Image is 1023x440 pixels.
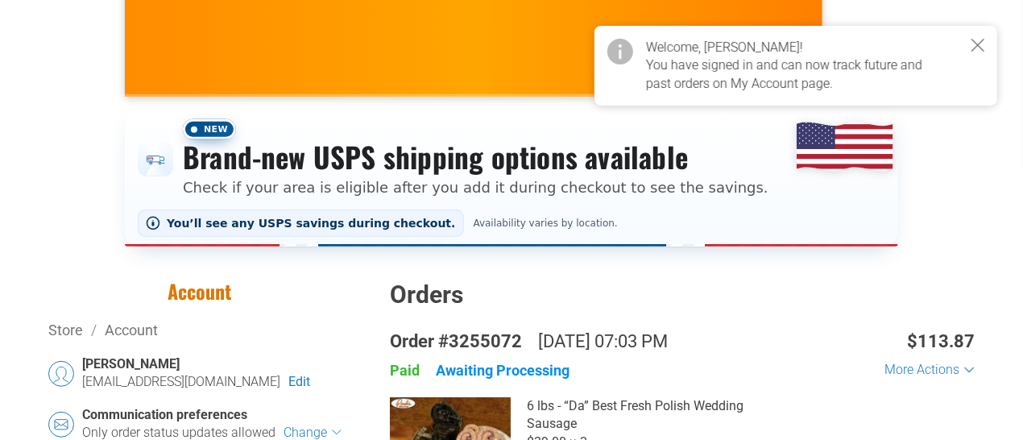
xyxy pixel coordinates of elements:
div: Order #3255072 [390,330,522,354]
div: [DATE] 07:03 PM [538,330,668,354]
a: Edit [288,373,310,391]
span: New [183,119,236,139]
div: [EMAIL_ADDRESS][DOMAIN_NAME] [82,373,280,391]
p: Check if your area is eligible after you add it during checkout to see the savings. [183,176,768,198]
div: Awaiting Processing [436,361,569,380]
div: [PERSON_NAME] [82,356,351,373]
div: More Actions [885,362,965,377]
div: Shipping options announcement [125,110,898,247]
span: Availability varies by location. [470,218,621,229]
div: Breadcrumbs [48,320,351,340]
span: / [83,322,105,338]
div: Paid [390,361,420,380]
div: $113.87 [907,330,975,354]
div: Orders [390,279,975,310]
h1: Account [48,279,351,304]
div: Communication preferences [82,407,351,424]
a: Account [105,322,158,338]
span: You’ll see any USPS savings during checkout. [167,217,456,230]
h3: Brand-new USPS shipping options available [183,139,768,175]
label: Welcome, [PERSON_NAME]! You have signed in and can now track future and past orders on My Account... [646,39,922,91]
a: Store [48,322,83,338]
a: Close notice [959,26,997,64]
